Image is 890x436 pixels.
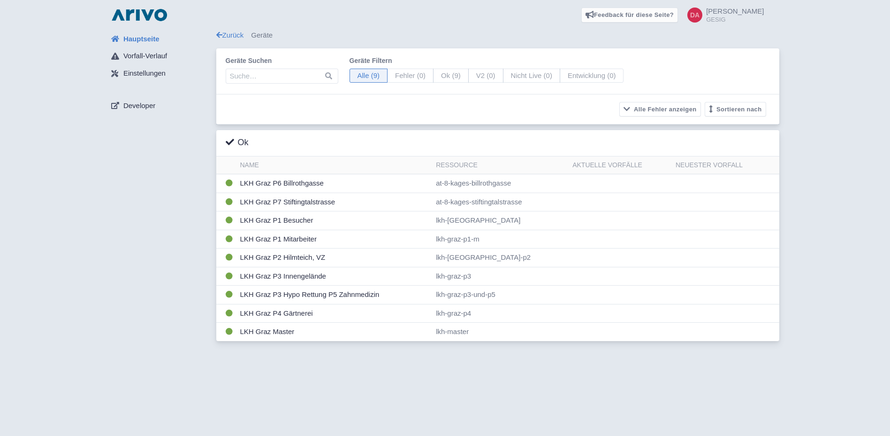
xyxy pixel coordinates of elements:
a: Einstellungen [104,65,216,83]
td: lkh-master [432,323,569,341]
div: Geräte [216,30,779,41]
td: LKH Graz P6 Billrothgasse [236,174,433,193]
td: at-8-kages-billrothgasse [432,174,569,193]
td: lkh-graz-p1-m [432,230,569,249]
a: Zurück [216,31,244,39]
td: lkh-graz-p4 [432,304,569,323]
span: Einstellungen [123,68,166,79]
a: [PERSON_NAME] GESIG [682,8,764,23]
td: lkh-graz-p3-und-p5 [432,286,569,304]
td: LKH Graz P2 Hilmteich, VZ [236,249,433,267]
span: Vorfall-Verlauf [123,51,167,62]
input: Suche… [226,69,338,84]
td: LKH Graz P7 Stiftingtalstrasse [236,193,433,211]
td: lkh-[GEOGRAPHIC_DATA] [432,211,569,230]
span: Entwicklung (0) [560,69,624,83]
th: Name [236,156,433,174]
a: Feedback für diese Seite? [581,8,678,23]
span: Ok (9) [433,69,469,83]
th: Ressource [432,156,569,174]
a: Hauptseite [104,30,216,48]
th: Neuester Vorfall [672,156,779,174]
td: LKH Graz P3 Innengelände [236,267,433,286]
td: LKH Graz Master [236,323,433,341]
small: GESIG [706,16,764,23]
label: Geräte filtern [350,56,624,66]
span: Hauptseite [123,34,160,45]
a: Vorfall-Verlauf [104,47,216,65]
span: [PERSON_NAME] [706,7,764,15]
td: LKH Graz P1 Mitarbeiter [236,230,433,249]
label: Geräte suchen [226,56,338,66]
button: Sortieren nach [705,102,766,117]
img: logo [109,8,169,23]
td: LKH Graz P4 Gärtnerei [236,304,433,323]
span: Developer [123,101,155,111]
span: Nicht Live (0) [503,69,560,83]
h3: Ok [226,138,249,148]
td: at-8-kages-stiftingtalstrasse [432,193,569,211]
td: LKH Graz P3 Hypo Rettung P5 Zahnmedizin [236,286,433,304]
td: lkh-graz-p3 [432,267,569,286]
td: LKH Graz P1 Besucher [236,211,433,230]
span: V2 (0) [468,69,503,83]
th: Aktuelle Vorfälle [569,156,672,174]
td: lkh-[GEOGRAPHIC_DATA]-p2 [432,249,569,267]
button: Alle Fehler anzeigen [619,102,701,117]
span: Fehler (0) [387,69,434,83]
a: Developer [104,97,216,115]
span: Alle (9) [350,69,388,83]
